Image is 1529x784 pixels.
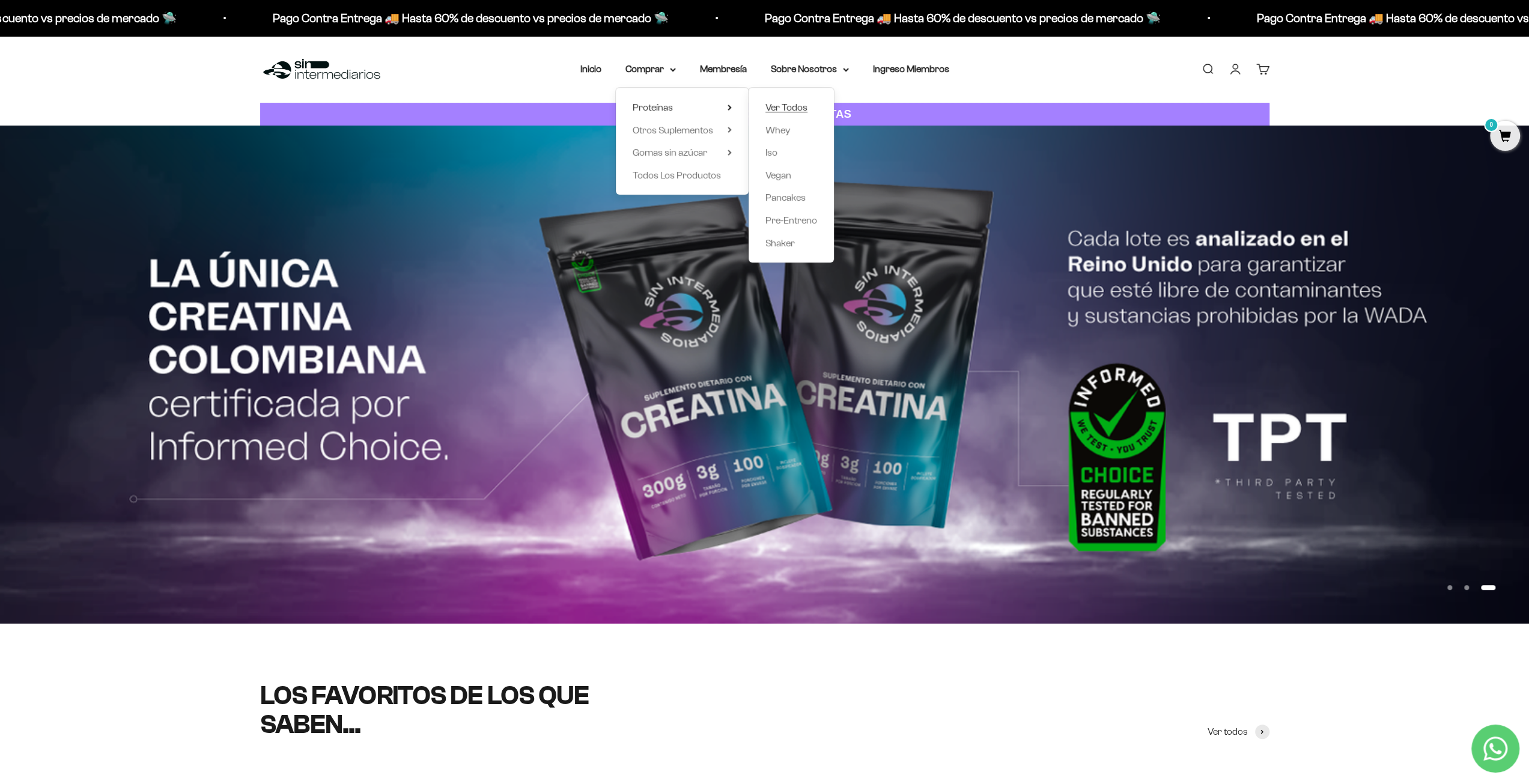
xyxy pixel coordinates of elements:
[260,681,589,739] split-lines: LOS FAVORITOS DE LOS QUE SABEN...
[771,61,849,77] summary: Sobre Nosotros
[765,238,795,248] span: Shaker
[633,100,732,115] summary: Proteínas
[1018,8,1414,28] p: Pago Contra Entrega 🚚 Hasta 60% de descuento vs precios de mercado 🛸
[1490,130,1520,144] a: 0
[526,8,922,28] p: Pago Contra Entrega 🚚 Hasta 60% de descuento vs precios de mercado 🛸
[765,168,817,183] a: Vegan
[1484,118,1498,132] mark: 0
[765,192,806,202] span: Pancakes
[765,170,791,180] span: Vegan
[765,213,817,228] a: Pre-Entreno
[700,64,747,74] a: Membresía
[633,147,707,157] span: Gomas sin azúcar
[1208,724,1248,740] span: Ver todos
[625,61,676,77] summary: Comprar
[765,100,817,115] a: Ver Todos
[1208,724,1269,740] a: Ver todos
[633,102,673,112] span: Proteínas
[765,102,807,112] span: Ver Todos
[765,147,777,157] span: Iso
[765,145,817,160] a: Iso
[34,8,430,28] p: Pago Contra Entrega 🚚 Hasta 60% de descuento vs precios de mercado 🛸
[633,145,732,160] summary: Gomas sin azúcar
[765,236,817,251] a: Shaker
[633,170,721,180] span: Todos Los Productos
[765,125,790,135] span: Whey
[765,190,817,205] a: Pancakes
[633,168,732,183] a: Todos Los Productos
[580,64,601,74] a: Inicio
[765,123,817,138] a: Whey
[765,215,817,225] span: Pre-Entreno
[260,103,1269,126] a: CUANTA PROTEÍNA NECESITAS
[633,125,713,135] span: Otros Suplementos
[633,123,732,138] summary: Otros Suplementos
[873,64,949,74] a: Ingreso Miembros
